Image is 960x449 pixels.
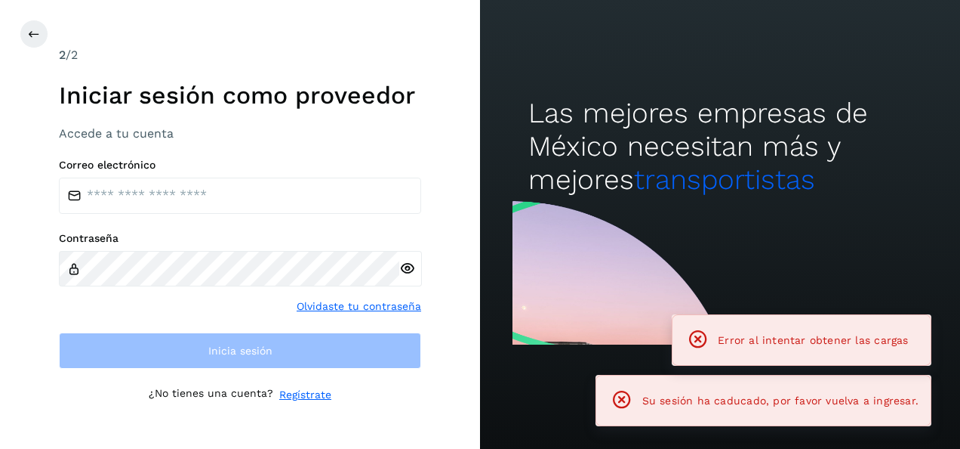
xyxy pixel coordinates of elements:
span: Error al intentar obtener las cargas [718,334,908,346]
a: Olvidaste tu contraseña [297,299,421,314]
h1: Iniciar sesión como proveedor [59,81,421,110]
div: /2 [59,46,421,64]
h3: Accede a tu cuenta [59,126,421,141]
label: Contraseña [59,232,421,245]
p: ¿No tienes una cuenta? [149,387,273,403]
span: 2 [59,48,66,62]
button: Inicia sesión [59,333,421,369]
span: transportistas [634,163,815,196]
a: Regístrate [279,387,331,403]
label: Correo electrónico [59,159,421,172]
span: Su sesión ha caducado, por favor vuelva a ingresar. [642,395,918,407]
h2: Las mejores empresas de México necesitan más y mejores [528,97,912,197]
span: Inicia sesión [208,345,272,356]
